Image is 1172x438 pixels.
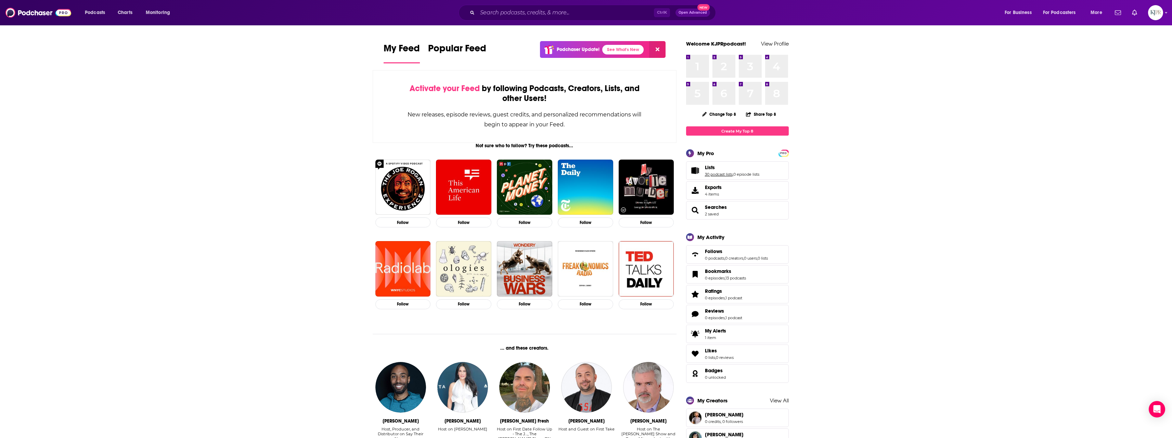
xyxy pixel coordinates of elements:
button: Follow [619,299,674,309]
button: Open AdvancedNew [675,9,710,17]
img: TED Talks Daily [619,241,674,297]
span: Exports [705,184,722,190]
a: Bookmarks [688,270,702,279]
a: Badges [688,369,702,378]
div: Don La Greca [630,418,667,424]
img: My Favorite Murder with Karen Kilgariff and Georgia Hardstark [619,160,674,215]
button: Change Top 8 [698,110,740,118]
a: My Alerts [686,325,789,343]
a: Searches [705,204,727,210]
a: Show notifications dropdown [1129,7,1140,18]
img: Podchaser - Follow, Share and Rate Podcasts [5,6,71,19]
a: Searches [688,205,702,215]
div: New releases, episode reviews, guest credits, and personalized recommendations will begin to appe... [407,110,642,129]
a: 1 podcast [725,315,742,320]
div: Chris Colbert [383,418,419,424]
img: Freakonomics Radio [558,241,613,297]
span: PRO [780,151,788,156]
div: Peter Rosenberg [568,418,605,424]
a: Likes [688,349,702,359]
a: Badges [705,367,726,374]
div: My Pro [697,150,714,157]
a: 0 episodes [705,315,725,320]
a: Exports [686,181,789,200]
img: Ologies with Alie Ward [436,241,491,297]
img: Peter Rosenberg [561,362,612,413]
a: Welcome KJPRpodcast! [686,40,746,47]
a: 2 saved [705,212,719,216]
a: Reviews [688,309,702,319]
button: Follow [375,299,431,309]
span: Charts [118,8,132,17]
a: Popular Feed [428,42,486,63]
span: Popular Feed [428,42,486,58]
div: Search podcasts, credits, & more... [465,5,722,21]
button: Follow [497,299,552,309]
span: Reviews [686,305,789,323]
button: open menu [141,7,179,18]
button: Follow [558,299,613,309]
a: Ratings [688,289,702,299]
span: My Alerts [688,329,702,339]
a: 0 creators [725,256,743,261]
a: Charts [113,7,137,18]
span: Searches [686,201,789,220]
a: Vik Chopra [686,409,789,427]
span: , [724,256,725,261]
span: Bookmarks [686,265,789,284]
span: Activate your Feed [410,83,480,93]
span: Open Advanced [679,11,707,14]
img: Vik Chopra [689,412,701,424]
span: , [733,172,733,177]
a: 0 episodes [705,296,725,300]
span: More [1091,8,1102,17]
span: My Feed [384,42,420,58]
a: Jubal Fresh [499,362,550,413]
a: Bookmarks [705,268,746,274]
span: 4 items [705,192,722,197]
a: 1 podcast [725,296,742,300]
span: New [697,4,710,11]
div: Martha Debayle [445,418,481,424]
span: Rachel Kjack [705,431,744,438]
div: ... and these creators. [373,345,677,351]
span: Exports [688,186,702,195]
img: Planet Money [497,160,552,215]
span: Reviews [705,308,724,314]
span: Badges [686,364,789,383]
a: Chris Colbert [375,362,426,413]
span: Ratings [686,285,789,303]
button: Share Top 8 [746,108,776,121]
a: Ratings [705,288,742,294]
a: 0 episode lists [733,172,759,177]
a: 0 lists [758,256,768,261]
a: Show notifications dropdown [1112,7,1124,18]
button: open menu [80,7,114,18]
img: Business Wars [497,241,552,297]
span: Podcasts [85,8,105,17]
span: My Alerts [705,328,726,334]
div: Not sure who to follow? Try these podcasts... [373,143,677,149]
div: Jubal Fresh [500,418,549,424]
span: Ctrl K [654,8,670,17]
a: Follows [688,250,702,259]
a: Create My Top 8 [686,126,789,136]
a: Follows [705,248,768,254]
div: Host and Guest on First Take [558,427,615,431]
input: Search podcasts, credits, & more... [477,7,654,18]
span: Monitoring [146,8,170,17]
span: Vik Chopra [705,412,744,418]
img: The Joe Rogan Experience [375,160,431,215]
button: Follow [558,217,613,227]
